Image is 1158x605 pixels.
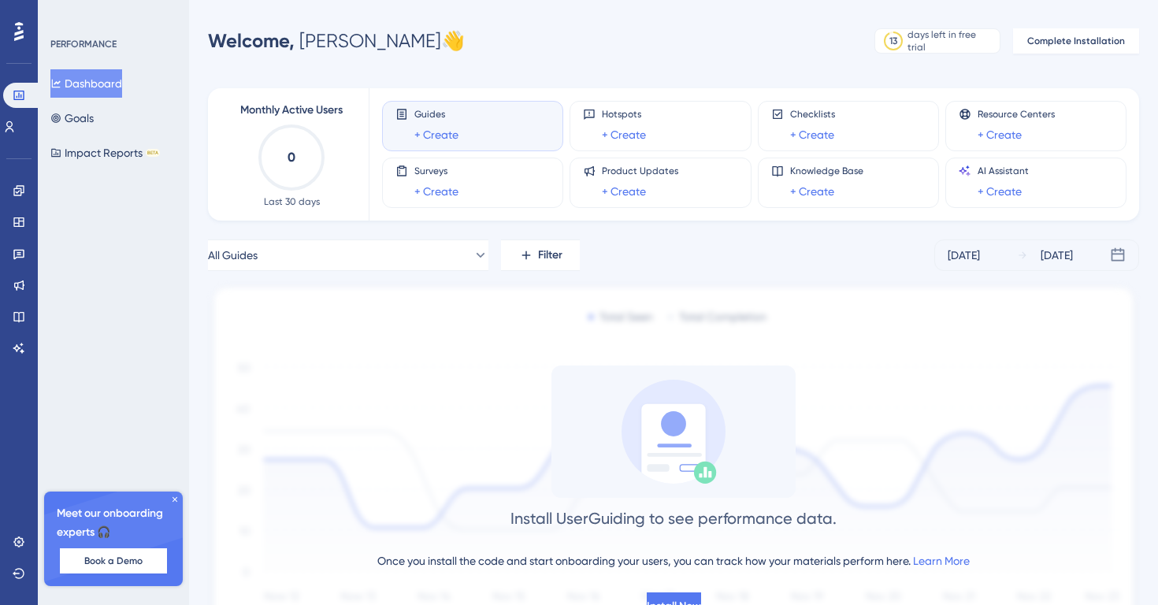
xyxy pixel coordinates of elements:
[1013,28,1139,54] button: Complete Installation
[414,125,458,144] a: + Create
[50,104,94,132] button: Goals
[240,101,343,120] span: Monthly Active Users
[1027,35,1125,47] span: Complete Installation
[1041,246,1073,265] div: [DATE]
[602,108,646,121] span: Hotspots
[501,239,580,271] button: Filter
[288,150,295,165] text: 0
[948,246,980,265] div: [DATE]
[60,548,167,573] button: Book a Demo
[414,182,458,201] a: + Create
[377,551,970,570] div: Once you install the code and start onboarding your users, you can track how your materials perfo...
[50,139,160,167] button: Impact ReportsBETA
[790,125,834,144] a: + Create
[790,165,863,177] span: Knowledge Base
[414,108,458,121] span: Guides
[57,504,170,542] span: Meet our onboarding experts 🎧
[208,239,488,271] button: All Guides
[50,38,117,50] div: PERFORMANCE
[602,182,646,201] a: + Create
[264,195,320,208] span: Last 30 days
[978,125,1022,144] a: + Create
[602,165,678,177] span: Product Updates
[510,507,837,529] div: Install UserGuiding to see performance data.
[208,246,258,265] span: All Guides
[978,108,1055,121] span: Resource Centers
[907,28,995,54] div: days left in free trial
[208,28,465,54] div: [PERSON_NAME] 👋
[913,555,970,567] a: Learn More
[978,165,1029,177] span: AI Assistant
[602,125,646,144] a: + Create
[538,246,562,265] span: Filter
[208,29,295,52] span: Welcome,
[414,165,458,177] span: Surveys
[84,555,143,567] span: Book a Demo
[790,182,834,201] a: + Create
[146,149,160,157] div: BETA
[790,108,835,121] span: Checklists
[50,69,122,98] button: Dashboard
[978,182,1022,201] a: + Create
[889,35,897,47] div: 13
